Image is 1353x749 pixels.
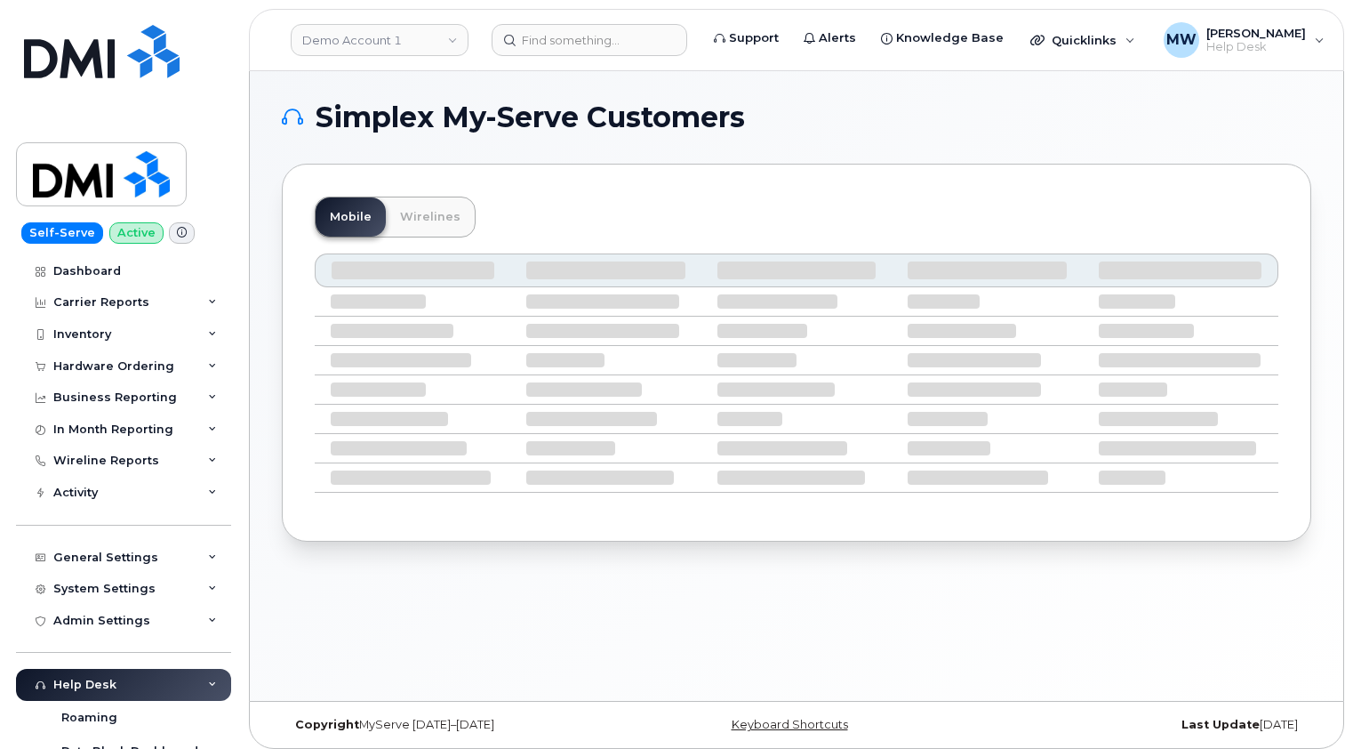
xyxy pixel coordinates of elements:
[386,197,475,237] a: Wirelines
[316,104,745,131] span: Simplex My-Serve Customers
[732,718,848,731] a: Keyboard Shortcuts
[968,718,1311,732] div: [DATE]
[316,197,386,237] a: Mobile
[1181,718,1260,731] strong: Last Update
[295,718,359,731] strong: Copyright
[282,718,625,732] div: MyServe [DATE]–[DATE]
